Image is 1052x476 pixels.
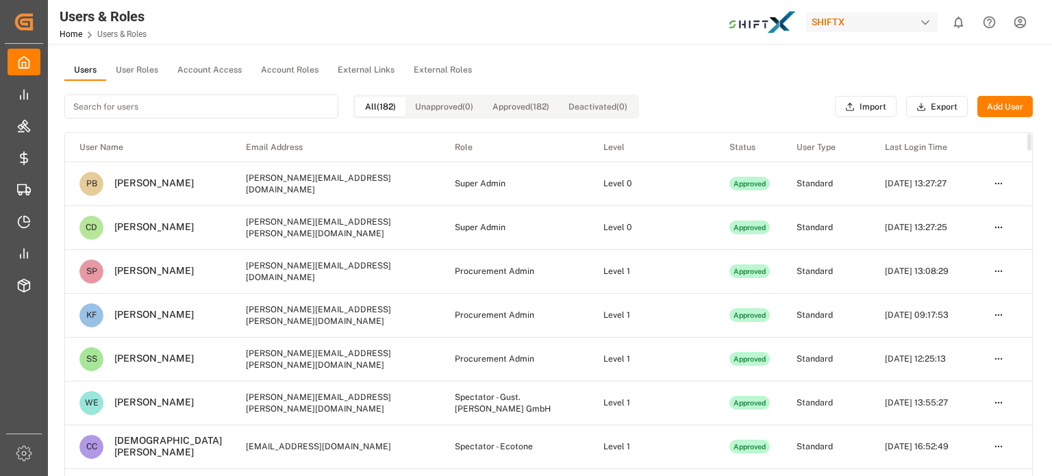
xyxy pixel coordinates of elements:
div: [DEMOGRAPHIC_DATA][PERSON_NAME] [103,435,222,459]
td: Level 0 [589,162,715,205]
button: Deactivated (0) [559,97,637,116]
button: Account Access [168,60,251,81]
div: Approved [729,264,771,278]
button: Users [64,60,106,81]
button: All (182) [355,97,405,116]
td: [PERSON_NAME][EMAIL_ADDRESS][PERSON_NAME][DOMAIN_NAME] [231,293,440,337]
td: Spectator - Ecotone [440,425,589,468]
th: Last Login Time [871,133,979,162]
td: Level 1 [589,293,715,337]
th: Level [589,133,715,162]
td: [PERSON_NAME][EMAIL_ADDRESS][DOMAIN_NAME] [231,249,440,293]
td: Standard [782,162,871,205]
td: [DATE] 13:27:25 [871,205,979,249]
td: Standard [782,337,871,381]
td: Level 1 [589,337,715,381]
div: Approved [729,177,771,190]
td: Standard [782,249,871,293]
button: Export [906,96,968,118]
td: Standard [782,205,871,249]
th: Status [715,133,782,162]
div: [PERSON_NAME] [103,265,194,277]
button: show 0 new notifications [943,7,974,38]
td: [PERSON_NAME][EMAIL_ADDRESS][PERSON_NAME][DOMAIN_NAME] [231,337,440,381]
td: Procurement Admin [440,293,589,337]
div: [PERSON_NAME] [103,397,194,409]
input: Search for users [64,95,338,118]
button: SHIFTX [806,9,943,35]
td: Level 1 [589,425,715,468]
div: Approved [729,221,771,234]
div: Approved [729,396,771,410]
div: Users & Roles [60,6,147,27]
div: Approved [729,308,771,322]
th: Role [440,133,589,162]
td: [PERSON_NAME][EMAIL_ADDRESS][PERSON_NAME][DOMAIN_NAME] [231,205,440,249]
a: Home [60,29,82,39]
button: Account Roles [251,60,328,81]
td: [EMAIL_ADDRESS][DOMAIN_NAME] [231,425,440,468]
div: [PERSON_NAME] [103,353,194,365]
td: [PERSON_NAME][EMAIL_ADDRESS][PERSON_NAME][DOMAIN_NAME] [231,381,440,425]
button: External Roles [404,60,481,81]
div: SHIFTX [806,12,938,32]
button: Add User [977,96,1033,118]
td: Level 1 [589,381,715,425]
div: [PERSON_NAME] [103,309,194,321]
td: Procurement Admin [440,249,589,293]
div: [PERSON_NAME] [103,221,194,234]
td: Procurement Admin [440,337,589,381]
td: Standard [782,293,871,337]
td: Standard [782,381,871,425]
button: External Links [328,60,404,81]
td: [DATE] 12:25:13 [871,337,979,381]
th: User Type [782,133,871,162]
div: Approved [729,352,771,366]
td: Level 0 [589,205,715,249]
img: Bildschirmfoto%202024-11-13%20um%2009.31.44.png_1731487080.png [728,10,797,34]
td: [DATE] 16:52:49 [871,425,979,468]
td: Super Admin [440,162,589,205]
button: Unapproved (0) [405,97,483,116]
button: Approved (182) [483,97,559,116]
td: [DATE] 13:27:27 [871,162,979,205]
td: Spectator - Gust. [PERSON_NAME] GmbH [440,381,589,425]
button: Import [835,96,897,118]
td: [DATE] 13:55:27 [871,381,979,425]
div: [PERSON_NAME] [103,177,194,190]
button: User Roles [106,60,168,81]
td: [DATE] 13:08:29 [871,249,979,293]
th: User Name [65,133,231,162]
td: Standard [782,425,871,468]
td: [DATE] 09:17:53 [871,293,979,337]
th: Email Address [231,133,440,162]
td: Super Admin [440,205,589,249]
div: Approved [729,440,771,453]
td: Level 1 [589,249,715,293]
button: Help Center [974,7,1005,38]
td: [PERSON_NAME][EMAIL_ADDRESS][DOMAIN_NAME] [231,162,440,205]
